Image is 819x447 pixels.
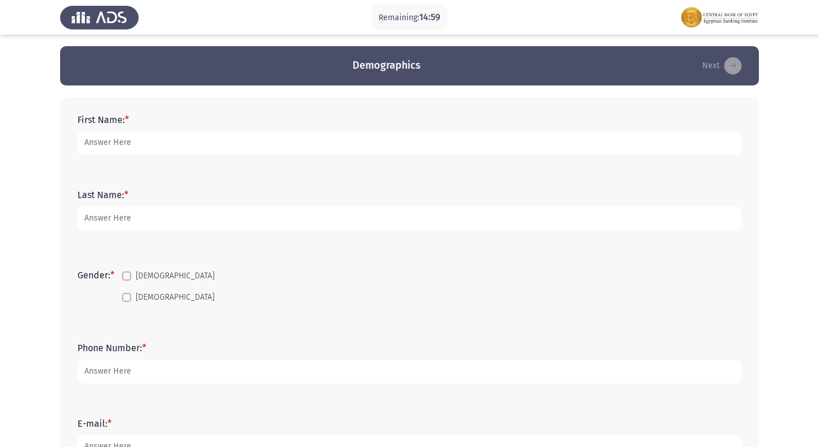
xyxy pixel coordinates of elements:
[77,189,128,200] label: Last Name:
[136,269,214,283] span: [DEMOGRAPHIC_DATA]
[136,290,214,304] span: [DEMOGRAPHIC_DATA]
[379,10,440,25] p: Remaining:
[77,418,112,429] label: E-mail:
[77,207,742,230] input: add answer text
[77,114,129,125] label: First Name:
[419,12,440,23] span: 14:59
[680,1,759,33] img: Assessment logo of FOCUS Assessment 3 Modules EN
[77,131,742,155] input: add answer text
[699,57,745,75] button: load next page
[77,270,114,281] label: Gender:
[77,342,146,353] label: Phone Number:
[77,360,742,383] input: add answer text
[353,58,421,73] h3: Demographics
[60,1,139,33] img: Assess Talent Management logo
